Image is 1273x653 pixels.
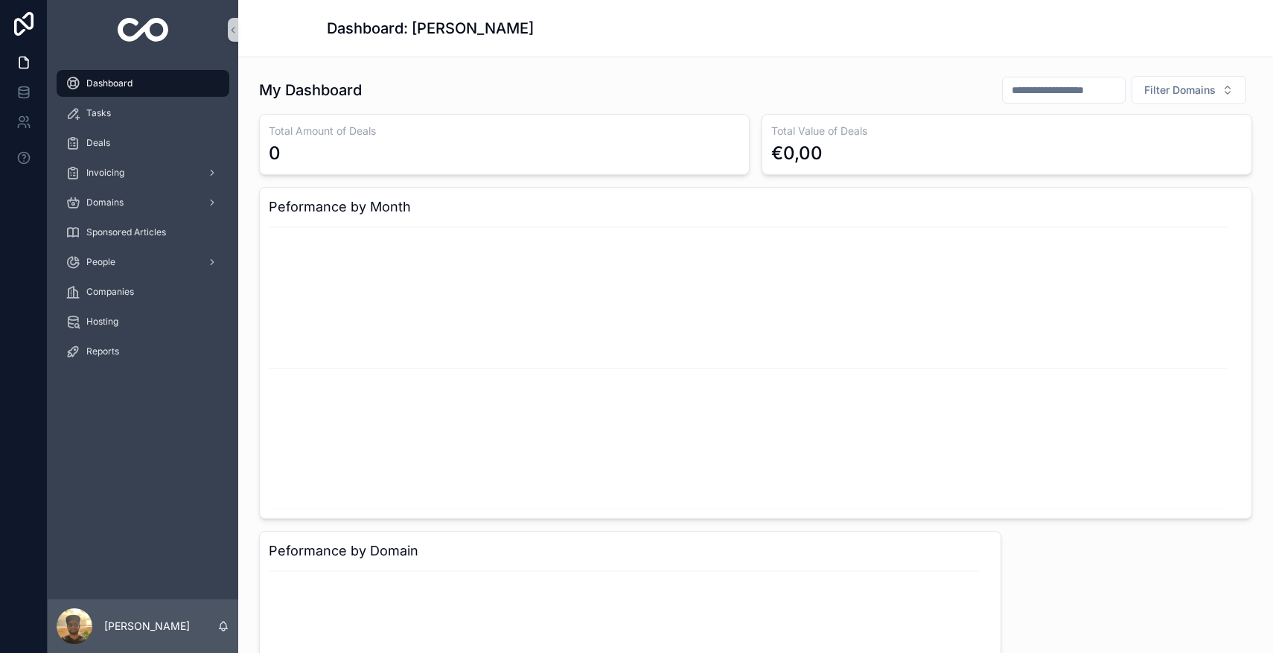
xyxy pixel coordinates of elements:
[57,219,229,246] a: Sponsored Articles
[771,124,1242,138] h3: Total Value of Deals
[327,18,534,39] h1: Dashboard: [PERSON_NAME]
[86,107,111,119] span: Tasks
[48,60,238,384] div: scrollable content
[269,124,740,138] h3: Total Amount of Deals
[269,197,1242,217] h3: Peformance by Month
[269,141,281,165] div: 0
[1132,76,1246,104] button: Select Button
[57,338,229,365] a: Reports
[86,256,115,268] span: People
[86,345,119,357] span: Reports
[259,80,362,101] h1: My Dashboard
[86,226,166,238] span: Sponsored Articles
[86,137,110,149] span: Deals
[57,130,229,156] a: Deals
[104,619,190,634] p: [PERSON_NAME]
[771,141,823,165] div: €0,00
[57,249,229,275] a: People
[57,100,229,127] a: Tasks
[86,167,124,179] span: Invoicing
[86,197,124,208] span: Domains
[57,308,229,335] a: Hosting
[118,18,169,42] img: App logo
[86,77,133,89] span: Dashboard
[269,223,1242,509] div: chart
[57,278,229,305] a: Companies
[57,159,229,186] a: Invoicing
[86,316,118,328] span: Hosting
[269,541,992,561] h3: Peformance by Domain
[1144,83,1216,98] span: Filter Domains
[57,189,229,216] a: Domains
[86,286,134,298] span: Companies
[57,70,229,97] a: Dashboard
